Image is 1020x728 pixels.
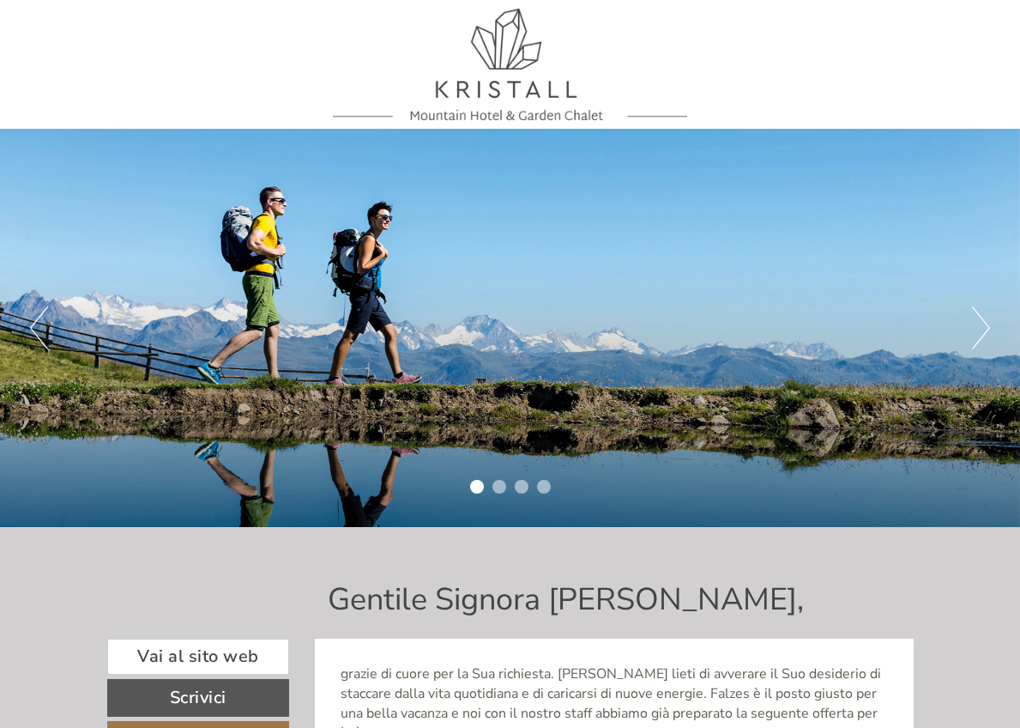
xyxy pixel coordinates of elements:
[107,639,290,676] a: Vai al sito web
[107,679,290,717] a: Scrivici
[972,306,990,349] button: Next
[30,306,48,349] button: Previous
[328,583,804,617] h1: Gentile Signora [PERSON_NAME],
